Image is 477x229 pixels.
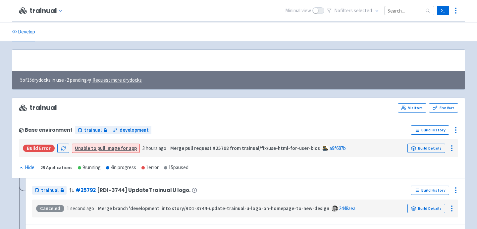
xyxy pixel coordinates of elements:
a: 2448aea [339,205,355,211]
a: Build Details [407,144,445,153]
a: Build History [411,125,449,135]
div: 1 error [141,164,159,171]
span: No filter s [334,7,372,15]
div: Hide [19,164,34,171]
div: 29 Applications [40,164,73,171]
a: Visitors [398,103,426,113]
span: Minimal view [285,7,311,15]
a: trainual [32,186,67,195]
button: Hide [19,164,35,171]
u: Request more drydocks [92,77,142,83]
div: 4 in progress [106,164,136,171]
a: Develop [12,23,35,41]
a: development [110,126,151,135]
input: Search... [385,6,434,15]
time: 1 second ago [67,205,94,211]
a: trainual [75,126,110,135]
strong: Merge branch 'development' into story/RD1-3744-update-trainual-u-logo-on-homepage-to-new-design [98,205,329,211]
div: Canceled [36,205,64,212]
a: Unable to pull image for app [75,145,137,151]
a: Terminal [437,6,449,15]
span: trainual [84,126,102,134]
span: development [120,126,149,134]
span: trainual [19,104,57,112]
div: 9 running [78,164,101,171]
span: selected [354,7,372,14]
a: Env Vars [429,103,458,113]
div: Base environment [19,127,73,133]
a: Build History [411,186,449,195]
span: trainual [41,187,59,194]
a: #25792 [76,187,96,194]
div: Build Error [23,145,55,152]
span: 5 of 15 drydocks in use - 2 pending [20,76,142,84]
a: Build Details [407,204,445,213]
span: [RD1-3744] Update Trainual U logo. [97,187,190,193]
a: a9f687b [330,145,346,151]
button: trainual [29,7,66,15]
div: 15 paused [164,164,188,171]
strong: Merge pull request #25798 from trainual/fix/use-html-for-user-bios [170,145,320,151]
time: 3 hours ago [142,145,166,151]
